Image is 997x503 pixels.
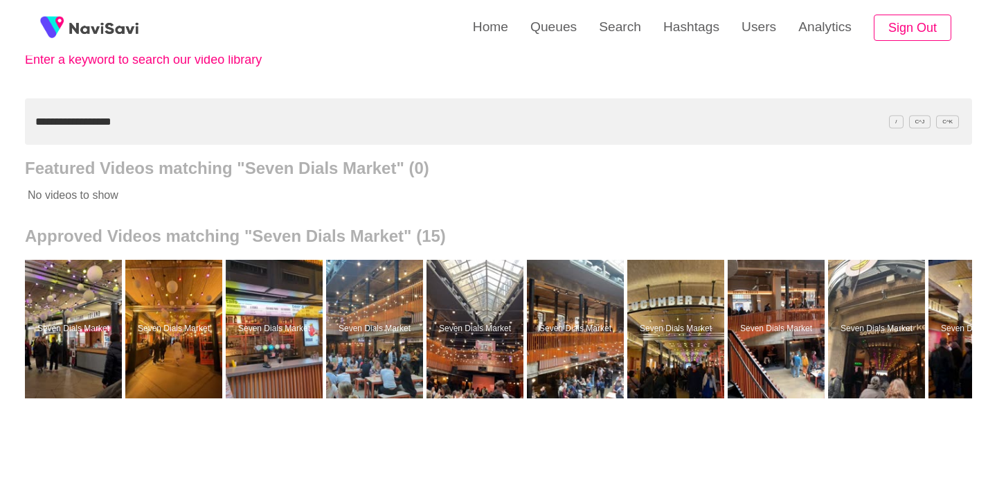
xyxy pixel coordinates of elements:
a: Seven Dials MarketSeven Dials Market [125,260,226,398]
a: Seven Dials MarketSeven Dials Market [728,260,828,398]
a: Seven Dials MarketSeven Dials Market [627,260,728,398]
p: Enter a keyword to search our video library [25,53,330,67]
a: Seven Dials MarketSeven Dials Market [25,260,125,398]
img: fireSpot [35,10,69,45]
img: fireSpot [69,21,138,35]
button: Sign Out [874,15,951,42]
a: Seven Dials MarketSeven Dials Market [527,260,627,398]
p: No videos to show [25,178,877,213]
a: Seven Dials MarketSeven Dials Market [226,260,326,398]
a: Seven Dials MarketSeven Dials Market [828,260,928,398]
span: C^J [909,115,931,128]
a: Seven Dials MarketSeven Dials Market [326,260,426,398]
span: C^K [936,115,959,128]
span: / [889,115,903,128]
h2: Featured Videos matching "Seven Dials Market" (0) [25,159,972,178]
h2: Approved Videos matching "Seven Dials Market" (15) [25,227,972,246]
a: Seven Dials MarketSeven Dials Market [426,260,527,398]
